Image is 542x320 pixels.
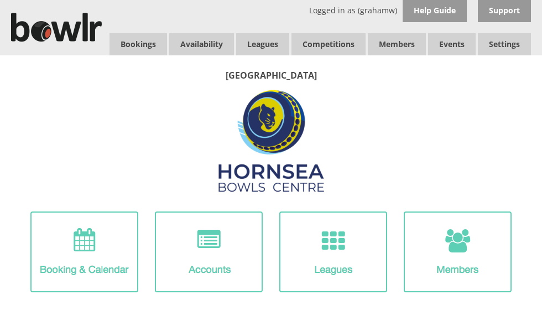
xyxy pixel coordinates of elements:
a: Events [428,33,476,55]
a: Competitions [291,33,366,55]
img: Booking-Icon.png [30,211,138,292]
span: Settings [478,33,531,55]
a: Bookings [110,33,167,55]
img: League-Icon.png [279,211,387,292]
p: [GEOGRAPHIC_DATA] [11,69,531,81]
span: Members [368,33,426,55]
a: Availability [169,33,234,55]
a: Leagues [236,33,289,55]
img: Members-Icon.png [404,211,512,292]
img: Hornsea3.jpg [217,87,325,195]
img: Accounts-Icon.png [155,211,263,292]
